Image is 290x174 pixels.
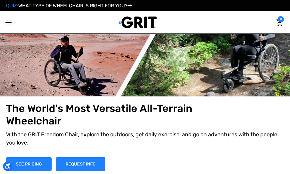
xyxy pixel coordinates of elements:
[56,157,105,171] a: Slide number 1, Request Information
[6,103,228,127] h1: The World's Most Versatile All-Terrain Wheelchair
[5,22,12,23] span: Toggle menu
[6,157,52,171] a: Shop Now
[276,19,282,26] img: Cart
[6,3,132,9] a: QUIZ:WHAT TYPE OF WHEELCHAIR IS RIGHT FOR YOU?
[119,16,157,29] img: GRIT All-Terrain Wheelchair and Mobility Equipment
[6,3,18,9] span: QUIZ:
[275,16,284,29] a: Cart with 0 items
[6,130,284,147] p: With the GRIT Freedom Chair, explore the outdoors, get daily exercise, and go on adventures with ...
[278,16,284,22] span: 0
